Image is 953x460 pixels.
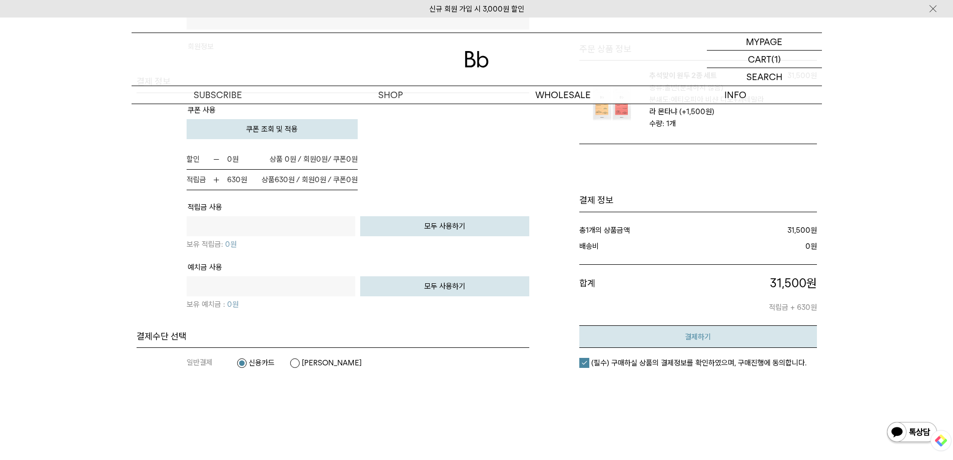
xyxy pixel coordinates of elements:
[315,175,320,184] span: 0
[227,175,241,184] b: 630
[213,176,220,184] img: 적립
[770,276,806,290] span: 31,500
[262,174,358,186] span: 상품 원 / 회원 원 / 쿠폰 원
[591,358,806,367] em: (필수) 구매하실 상품의 결제정보를 확인하였으며, 구매진행에 동의합니다.
[579,194,817,206] h1: 결제 정보
[360,216,529,236] button: 모두 사용하기
[787,226,810,235] strong: 31,500
[346,155,351,164] span: 0
[746,68,782,86] p: SEARCH
[771,51,781,68] p: (1)
[188,261,222,275] th: 예치금 사용
[187,174,211,186] span: 적립금
[188,201,222,215] th: 적립금 사용
[316,155,328,164] span: 0원
[213,175,247,184] strong: 원
[227,300,239,309] span: 원
[707,51,822,68] a: CART (1)
[707,33,822,51] a: MYPAGE
[708,224,817,236] dd: 원
[579,240,702,252] dt: 배송비
[213,156,220,163] img: 할인
[465,51,489,68] img: 로고
[187,153,211,165] span: 할인
[649,118,777,130] p: 수량: 1개
[346,175,351,184] span: 0
[579,325,817,348] button: 결제하기
[886,421,938,445] img: 카카오톡 채널 1:1 채팅 버튼
[290,358,362,368] label: [PERSON_NAME]
[304,86,477,104] a: SHOP
[579,224,709,236] dt: 총 개의 상품금액
[805,242,810,251] strong: 0
[213,155,239,164] strong: 원
[579,275,682,314] dt: 합계
[187,300,225,309] span: 보유 예치금 :
[746,33,782,50] p: MYPAGE
[679,107,714,116] strong: (+1,500원)
[132,86,304,104] a: SUBSCRIBE
[188,104,216,118] th: 쿠폰 사용
[246,125,298,134] span: 쿠폰 조회 및 적용
[225,240,237,249] span: 원
[360,276,529,296] button: 모두 사용하기
[477,86,649,104] p: WHOLESALE
[685,332,711,341] em: 결제하기
[187,240,223,249] span: 보유 적립금:
[270,153,358,165] span: 상품 0원 / 회원 / 쿠폰 원
[227,155,232,164] b: 0
[682,291,817,313] p: 적립금 + 630원
[227,300,232,309] b: 0
[237,358,275,368] label: 신용카드
[429,5,524,14] a: 신규 회원 가입 시 3,000원 할인
[275,175,288,184] span: 630
[702,240,817,252] dd: 원
[586,226,589,235] strong: 1
[187,119,358,139] button: 쿠폰 조회 및 적용
[748,51,771,68] p: CART
[137,330,529,342] h4: 결제수단 선택
[682,275,817,292] p: 원
[649,94,772,118] p: 분쇄도:
[649,86,822,104] p: INFO
[225,240,230,249] b: 0
[187,358,237,368] dt: 일반결제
